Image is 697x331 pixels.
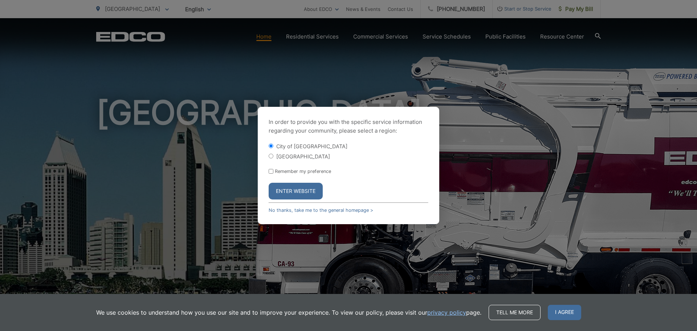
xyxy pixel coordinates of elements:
label: [GEOGRAPHIC_DATA] [276,153,330,160]
label: Remember my preference [275,169,331,174]
a: privacy policy [427,308,466,317]
a: Tell me more [489,305,541,320]
a: No thanks, take me to the general homepage > [269,207,373,213]
p: In order to provide you with the specific service information regarding your community, please se... [269,118,428,135]
span: I agree [548,305,581,320]
p: We use cookies to understand how you use our site and to improve your experience. To view our pol... [96,308,481,317]
label: City of [GEOGRAPHIC_DATA] [276,143,347,149]
button: Enter Website [269,183,323,199]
